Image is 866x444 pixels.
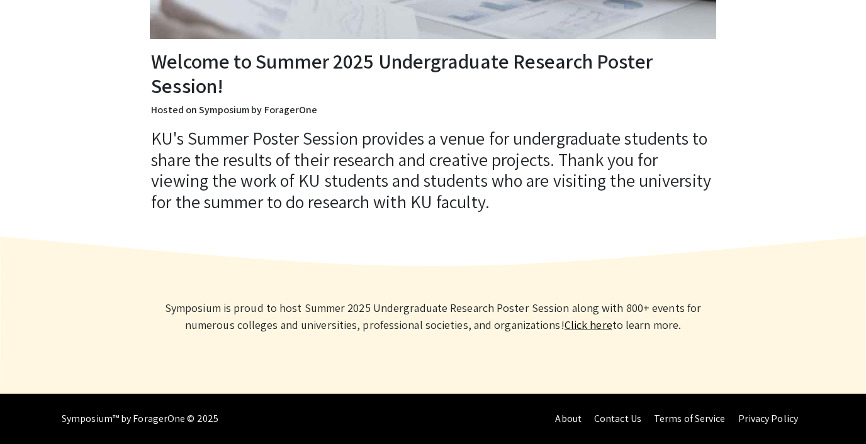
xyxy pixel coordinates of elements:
a: Contact Us [594,412,641,425]
a: Terms of Service [654,412,726,425]
a: Privacy Policy [738,412,798,425]
iframe: Chat [9,387,53,435]
h3: KU's Summer Poster Session provides a venue for undergraduate students to share the results of th... [151,128,715,212]
a: About [555,412,582,425]
h2: Welcome to Summer 2025 Undergraduate Research Poster Session! [151,49,715,97]
p: Hosted on Symposium by ForagerOne [151,103,715,118]
p: Symposium is proud to host Summer 2025 Undergraduate Research Poster Session along with 800+ even... [162,299,704,333]
a: Learn more about Symposium [565,318,612,332]
div: Symposium™ by ForagerOne © 2025 [62,394,218,444]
